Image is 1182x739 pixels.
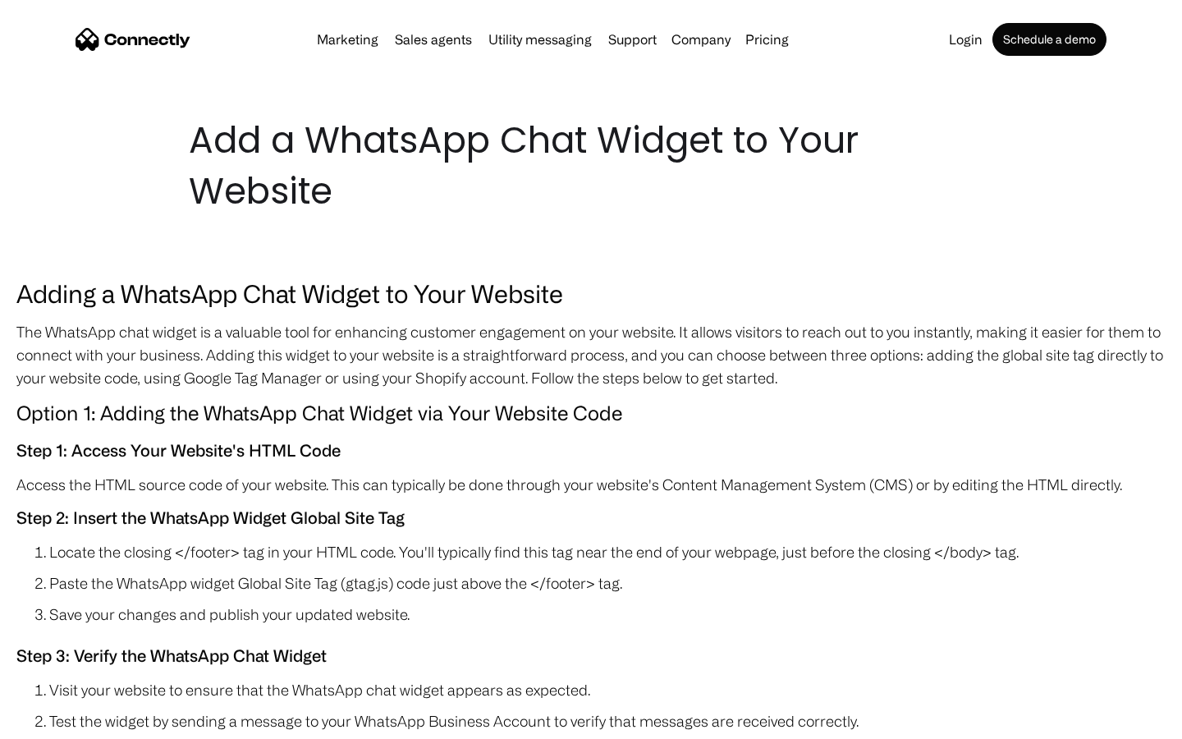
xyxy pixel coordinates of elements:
[16,437,1166,465] h5: Step 1: Access Your Website's HTML Code
[49,571,1166,594] li: Paste the WhatsApp widget Global Site Tag (gtag.js) code just above the </footer> tag.
[671,28,731,51] div: Company
[16,274,1166,312] h3: Adding a WhatsApp Chat Widget to Your Website
[942,33,989,46] a: Login
[388,33,479,46] a: Sales agents
[992,23,1106,56] a: Schedule a demo
[602,33,663,46] a: Support
[49,540,1166,563] li: Locate the closing </footer> tag in your HTML code. You'll typically find this tag near the end o...
[16,710,98,733] aside: Language selected: English
[16,397,1166,429] h4: Option 1: Adding the WhatsApp Chat Widget via Your Website Code
[310,33,385,46] a: Marketing
[667,28,735,51] div: Company
[189,115,993,217] h1: Add a WhatsApp Chat Widget to Your Website
[16,473,1166,496] p: Access the HTML source code of your website. This can typically be done through your website's Co...
[49,709,1166,732] li: Test the widget by sending a message to your WhatsApp Business Account to verify that messages ar...
[76,27,190,52] a: home
[16,504,1166,532] h5: Step 2: Insert the WhatsApp Widget Global Site Tag
[33,710,98,733] ul: Language list
[16,320,1166,389] p: The WhatsApp chat widget is a valuable tool for enhancing customer engagement on your website. It...
[49,678,1166,701] li: Visit your website to ensure that the WhatsApp chat widget appears as expected.
[482,33,598,46] a: Utility messaging
[739,33,795,46] a: Pricing
[16,642,1166,670] h5: Step 3: Verify the WhatsApp Chat Widget
[49,603,1166,626] li: Save your changes and publish your updated website.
